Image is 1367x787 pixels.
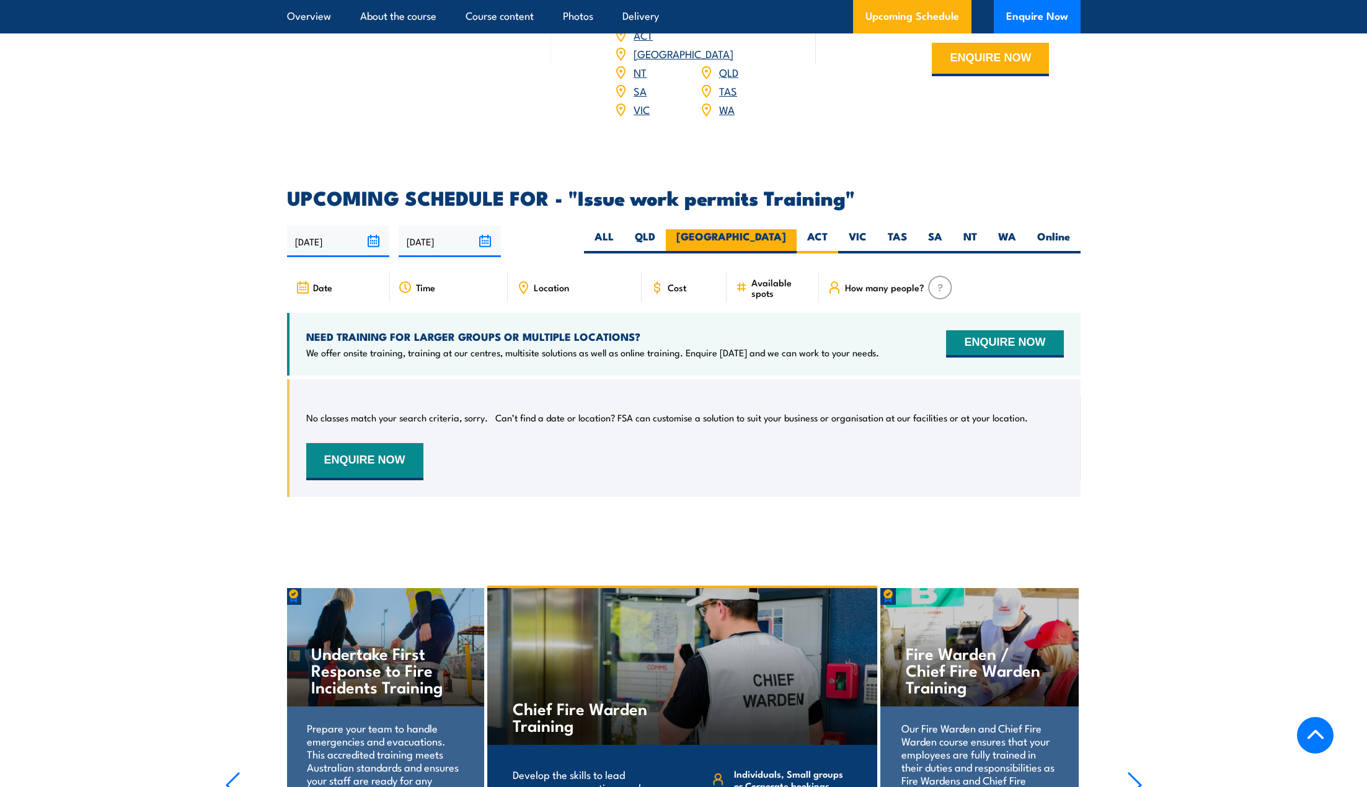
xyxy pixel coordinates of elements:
label: Online [1027,229,1081,253]
label: WA [988,229,1027,253]
span: Cost [668,282,686,292]
label: TAS [877,229,918,253]
a: [GEOGRAPHIC_DATA] [634,46,733,61]
span: Date [313,282,332,292]
span: Available spots [751,277,810,298]
p: Can’t find a date or location? FSA can customise a solution to suit your business or organisation... [495,411,1028,424]
h2: UPCOMING SCHEDULE FOR - "Issue work permits Training" [287,188,1081,206]
label: QLD [624,229,666,253]
span: How many people? [845,282,924,292]
p: We offer onsite training, training at our centres, multisite solutions as well as online training... [306,346,879,359]
a: VIC [634,102,650,117]
label: ALL [584,229,624,253]
a: NT [634,64,647,79]
label: ACT [797,229,838,253]
label: SA [918,229,953,253]
span: Location [534,282,569,292]
button: ENQUIRE NOW [932,43,1049,76]
button: ENQUIRE NOW [306,443,423,480]
input: To date [399,226,501,257]
h4: NEED TRAINING FOR LARGER GROUPS OR MULTIPLE LOCATIONS? [306,330,879,343]
input: From date [287,226,389,257]
label: NT [953,229,988,253]
label: [GEOGRAPHIC_DATA] [666,229,797,253]
h4: Fire Warden / Chief Fire Warden Training [906,644,1053,695]
h4: Chief Fire Warden Training [513,700,658,733]
span: Time [416,282,435,292]
h4: Undertake First Response to Fire Incidents Training [311,644,458,695]
a: WA [719,102,735,117]
a: TAS [719,83,737,98]
label: VIC [838,229,877,253]
button: ENQUIRE NOW [946,330,1063,358]
p: No classes match your search criteria, sorry. [306,411,488,424]
a: QLD [719,64,738,79]
a: SA [634,83,647,98]
a: ACT [634,27,653,42]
